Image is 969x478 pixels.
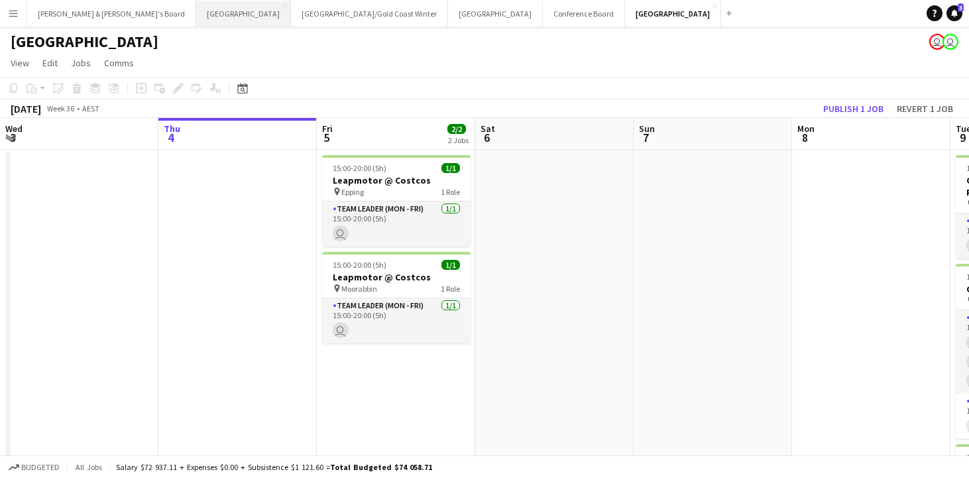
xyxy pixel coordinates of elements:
[441,187,460,197] span: 1 Role
[27,1,196,27] button: [PERSON_NAME] & [PERSON_NAME]'s Board
[341,284,377,294] span: Moorabbin
[11,102,41,115] div: [DATE]
[322,123,333,135] span: Fri
[637,130,655,145] span: 7
[3,130,23,145] span: 3
[543,1,625,27] button: Conference Board
[795,130,815,145] span: 8
[333,163,386,173] span: 15:00-20:00 (5h)
[481,123,495,135] span: Sat
[44,103,77,113] span: Week 36
[448,1,543,27] button: [GEOGRAPHIC_DATA]
[71,57,91,69] span: Jobs
[99,54,139,72] a: Comms
[116,462,432,472] div: Salary $72 937.11 + Expenses $0.00 + Subsistence $1 121.60 =
[104,57,134,69] span: Comms
[639,123,655,135] span: Sun
[66,54,96,72] a: Jobs
[11,32,158,52] h1: [GEOGRAPHIC_DATA]
[625,1,721,27] button: [GEOGRAPHIC_DATA]
[441,163,460,173] span: 1/1
[320,130,333,145] span: 5
[441,260,460,270] span: 1/1
[21,463,60,472] span: Budgeted
[447,124,466,134] span: 2/2
[322,202,471,247] app-card-role: Team Leader (Mon - Fri)1/115:00-20:00 (5h)
[942,34,958,50] app-user-avatar: James Millard
[7,460,62,475] button: Budgeted
[891,100,958,117] button: Revert 1 job
[73,462,105,472] span: All jobs
[322,271,471,283] h3: Leapmotor @ Costcos
[196,1,291,27] button: [GEOGRAPHIC_DATA]
[11,57,29,69] span: View
[330,462,432,472] span: Total Budgeted $74 058.71
[341,187,364,197] span: Epping
[291,1,448,27] button: [GEOGRAPHIC_DATA]/Gold Coast Winter
[333,260,386,270] span: 15:00-20:00 (5h)
[818,100,889,117] button: Publish 1 job
[929,34,945,50] app-user-avatar: Tennille Moore
[322,155,471,247] app-job-card: 15:00-20:00 (5h)1/1Leapmotor @ Costcos Epping1 RoleTeam Leader (Mon - Fri)1/115:00-20:00 (5h)
[42,57,58,69] span: Edit
[322,174,471,186] h3: Leapmotor @ Costcos
[958,3,964,12] span: 3
[82,103,99,113] div: AEST
[441,284,460,294] span: 1 Role
[479,130,495,145] span: 6
[322,252,471,343] app-job-card: 15:00-20:00 (5h)1/1Leapmotor @ Costcos Moorabbin1 RoleTeam Leader (Mon - Fri)1/115:00-20:00 (5h)
[164,123,180,135] span: Thu
[5,54,34,72] a: View
[448,135,469,145] div: 2 Jobs
[946,5,962,21] a: 3
[797,123,815,135] span: Mon
[322,298,471,343] app-card-role: Team Leader (Mon - Fri)1/115:00-20:00 (5h)
[5,123,23,135] span: Wed
[37,54,63,72] a: Edit
[162,130,180,145] span: 4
